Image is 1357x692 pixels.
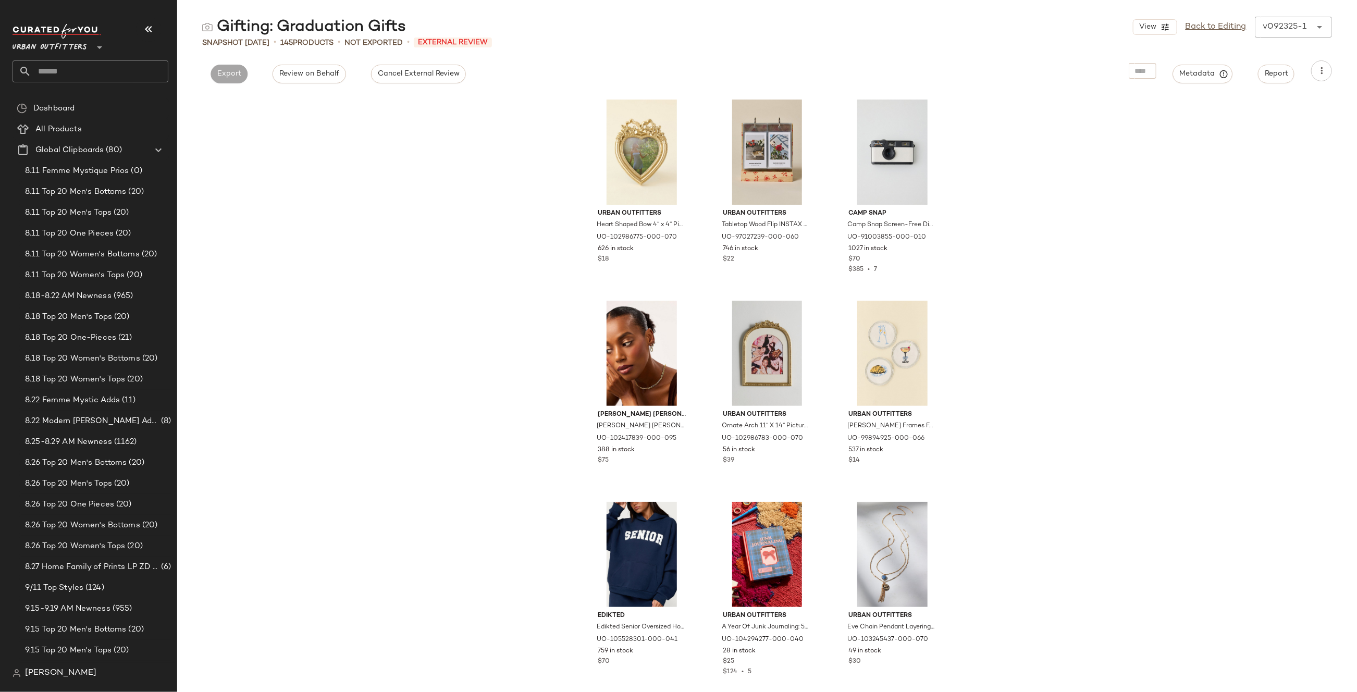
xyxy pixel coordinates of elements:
span: • [407,36,410,49]
span: (20) [125,374,143,386]
span: UO-102986783-000-070 [722,434,804,443]
span: $18 [598,255,609,264]
img: 102417839_095_m [589,301,694,406]
span: 8.26 Top 20 One Pieces [25,499,114,511]
span: (1162) [112,436,137,448]
span: External Review [414,38,492,47]
span: Global Clipboards [35,144,104,156]
span: 8.18 Top 20 One-Pieces [25,332,116,344]
span: (21) [116,332,132,344]
img: svg%3e [202,22,213,32]
span: • [738,669,748,675]
img: cfy_white_logo.C9jOOHJF.svg [13,24,101,39]
span: 56 in stock [723,446,756,455]
span: 9.15 Top 20 Men's Bottoms [25,624,127,636]
span: [PERSON_NAME] [PERSON_NAME] Mini Double Drop Earrings, Women's at Urban Outfitters [597,422,685,431]
span: Urban Outfitters [723,611,811,621]
span: $30 [848,657,861,666]
img: 102986783_070_b [715,301,820,406]
span: Dashboard [33,103,75,115]
span: Urban Outfitters [723,410,811,419]
span: $14 [848,456,860,465]
span: [PERSON_NAME] [PERSON_NAME] [598,410,686,419]
img: 91003855_010_b [840,100,945,205]
span: 8.18 Top 20 Women's Bottoms [25,353,140,365]
div: Products [280,38,334,48]
span: Review on Behalf [279,70,339,78]
span: 8.18 Top 20 Women's Tops [25,374,125,386]
span: Camp Snap [848,209,936,218]
span: (124) [83,582,104,594]
span: 8.11 Top 20 Men's Bottoms [25,186,127,198]
span: 1027 in stock [848,244,887,254]
span: Metadata [1179,69,1227,79]
span: 8.22 Modern [PERSON_NAME] Adds [25,415,159,427]
span: (20) [114,499,132,511]
span: 8.11 Top 20 One Pieces [25,228,114,240]
span: 537 in stock [848,446,883,455]
span: 759 in stock [598,647,633,656]
span: Tabletop Wood Flip INSTAX MINI Picture Frame in Heart at Urban Outfitters [722,220,810,230]
img: 104294277_040_b [715,502,820,607]
span: (11) [120,394,136,406]
span: UO-91003855-000-010 [847,233,926,242]
span: 8.18-8.22 AM Newness [25,290,112,302]
span: 28 in stock [723,647,756,656]
span: (20) [140,249,157,261]
span: 8.26 Top 20 Women's Tops [25,540,125,552]
span: 7 [874,266,877,273]
span: (0) [129,165,142,177]
span: Eve Chain Pendant Layering Necklace Set in Gold, Women's at Urban Outfitters [847,623,935,632]
span: $70 [848,255,860,264]
span: (20) [140,520,158,532]
span: $70 [598,657,610,666]
button: Report [1258,65,1294,83]
span: Cancel External Review [377,70,460,78]
span: (20) [112,645,129,657]
img: 102986775_070_b [589,100,694,205]
span: (965) [112,290,133,302]
span: (20) [127,457,145,469]
span: Ornate Arch 11” X 14” Picture Frame in Gold at Urban Outfitters [722,422,810,431]
span: 8.11 Femme Mystique Prios [25,165,129,177]
span: 8.26 Top 20 Men's Bottoms [25,457,127,469]
span: Heart Shaped Bow 4” x 4” Picture Frame in Gold at Urban Outfitters [597,220,685,230]
span: $385 [848,266,863,273]
span: (20) [112,311,130,323]
span: Urban Outfitters [848,410,936,419]
span: A Year Of Junk Journaling: 52 Creative Prompts To Transform Scraps Of Your Life Into Art By [PERS... [722,623,810,632]
span: Urban Outfitters [598,209,686,218]
span: 8.11 Top 20 Women's Tops [25,269,125,281]
span: View [1139,23,1156,31]
span: 8.11 Top 20 Men's Tops [25,207,112,219]
button: Metadata [1173,65,1233,83]
img: 97027239_060_b [715,100,820,205]
button: Review on Behalf [273,65,346,83]
span: Not Exported [344,38,403,48]
span: 8.26 Top 20 Men's Tops [25,478,112,490]
span: [PERSON_NAME] [25,667,96,679]
span: (80) [104,144,122,156]
span: 9.15 Top 20 Men's Tops [25,645,112,657]
span: 8.26 Top 20 Women's Bottoms [25,520,140,532]
img: 103245437_070_b [840,502,945,607]
span: All Products [35,123,82,135]
span: $22 [723,255,735,264]
span: (20) [114,228,131,240]
span: Snapshot [DATE] [202,38,269,48]
span: UO-103245437-000-070 [847,635,928,645]
span: • [274,36,276,49]
span: 8.18 Top 20 Men's Tops [25,311,112,323]
span: $39 [723,456,735,465]
span: (8) [159,415,171,427]
span: 8.25-8.29 AM Newness [25,436,112,448]
span: Report [1264,70,1288,78]
img: svg%3e [13,669,21,677]
span: UO-105528301-000-041 [597,635,677,645]
span: Camp Snap Screen-Free Digital Camera in White at Urban Outfitters [847,220,935,230]
span: Urban Outfitters [13,35,87,54]
span: (20) [125,269,142,281]
span: UO-102417839-000-095 [597,434,676,443]
span: 626 in stock [598,244,634,254]
span: $75 [598,456,609,465]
